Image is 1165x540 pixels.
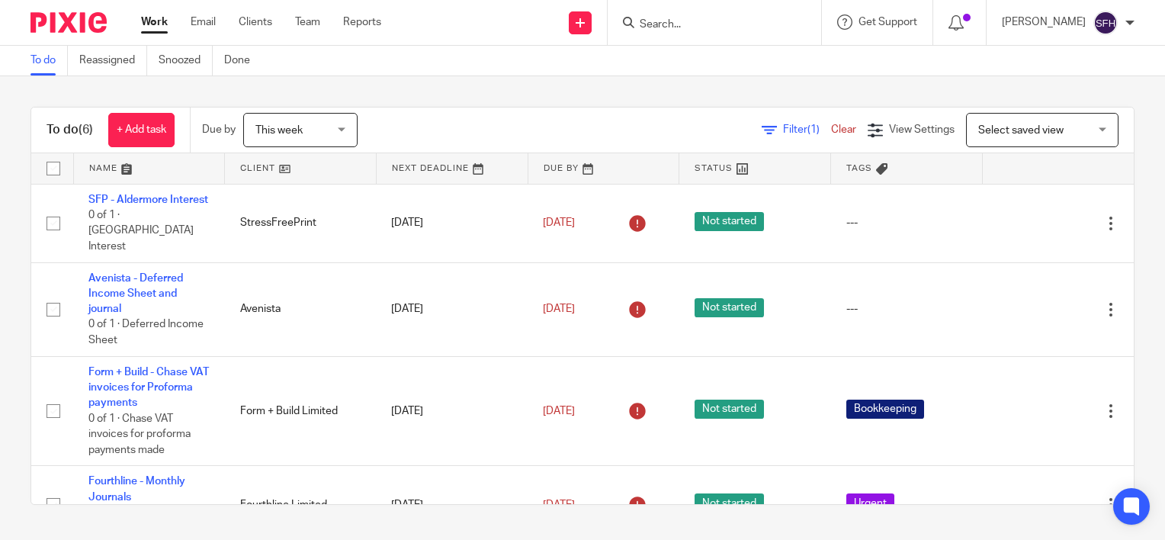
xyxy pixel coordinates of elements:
[543,217,575,228] span: [DATE]
[695,400,764,419] span: Not started
[191,14,216,30] a: Email
[889,124,955,135] span: View Settings
[783,124,831,135] span: Filter
[239,14,272,30] a: Clients
[47,122,93,138] h1: To do
[978,125,1064,136] span: Select saved view
[343,14,381,30] a: Reports
[88,194,208,205] a: SFP - Aldermore Interest
[846,301,968,317] div: ---
[202,122,236,137] p: Due by
[859,17,917,27] span: Get Support
[846,493,894,513] span: Urgent
[88,273,183,315] a: Avenista - Deferred Income Sheet and journal
[376,184,528,262] td: [DATE]
[695,493,764,513] span: Not started
[79,124,93,136] span: (6)
[30,46,68,76] a: To do
[376,356,528,466] td: [DATE]
[225,356,377,466] td: Form + Build Limited
[30,12,107,33] img: Pixie
[638,18,775,32] input: Search
[141,14,168,30] a: Work
[225,184,377,262] td: StressFreePrint
[807,124,820,135] span: (1)
[255,125,303,136] span: This week
[88,320,204,346] span: 0 of 1 · Deferred Income Sheet
[159,46,213,76] a: Snoozed
[79,46,147,76] a: Reassigned
[846,164,872,172] span: Tags
[376,262,528,356] td: [DATE]
[88,476,185,502] a: Fourthline - Monthly Journals
[695,212,764,231] span: Not started
[846,400,924,419] span: Bookkeeping
[225,262,377,356] td: Avenista
[1002,14,1086,30] p: [PERSON_NAME]
[846,215,968,230] div: ---
[831,124,856,135] a: Clear
[88,367,209,409] a: Form + Build - Chase VAT invoices for Proforma payments
[1093,11,1118,35] img: svg%3E
[88,413,191,455] span: 0 of 1 · Chase VAT invoices for proforma payments made
[108,113,175,147] a: + Add task
[543,406,575,416] span: [DATE]
[88,210,194,252] span: 0 of 1 · [GEOGRAPHIC_DATA] Interest
[543,500,575,510] span: [DATE]
[295,14,320,30] a: Team
[543,304,575,314] span: [DATE]
[695,298,764,317] span: Not started
[224,46,262,76] a: Done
